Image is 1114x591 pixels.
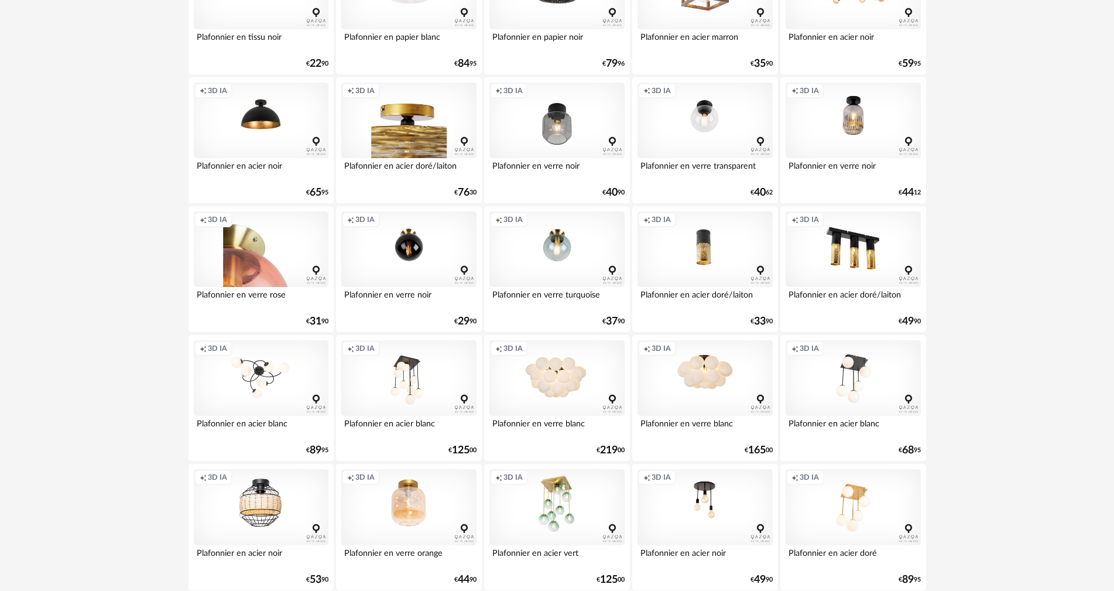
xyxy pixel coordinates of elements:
[754,189,766,197] span: 40
[750,189,773,197] div: € 62
[637,416,772,439] div: Plafonnier en verre blanc
[606,60,618,68] span: 79
[454,60,477,68] div: € 95
[355,473,375,482] span: 3D IA
[800,86,819,95] span: 3D IA
[489,287,624,310] div: Plafonnier en verre turquoise
[902,317,914,326] span: 49
[600,576,618,584] span: 125
[200,215,207,224] span: Creation icon
[754,60,766,68] span: 35
[310,576,321,584] span: 53
[458,189,469,197] span: 76
[306,189,328,197] div: € 95
[208,215,227,224] span: 3D IA
[597,446,625,455] div: € 00
[600,446,618,455] span: 219
[503,344,523,353] span: 3D IA
[899,446,921,455] div: € 95
[632,206,777,333] a: Creation icon 3D IA Plafonnier en acier doré/laiton €3390
[902,189,914,197] span: 44
[188,77,334,204] a: Creation icon 3D IA Plafonnier en acier noir €6595
[336,464,481,590] a: Creation icon 3D IA Plafonnier en verre orange €4490
[637,287,772,310] div: Plafonnier en acier doré/laiton
[489,158,624,182] div: Plafonnier en verre noir
[194,287,328,310] div: Plafonnier en verre rose
[355,215,375,224] span: 3D IA
[355,344,375,353] span: 3D IA
[602,189,625,197] div: € 90
[745,446,773,455] div: € 00
[200,473,207,482] span: Creation icon
[306,60,328,68] div: € 90
[489,545,624,569] div: Plafonnier en acier vert
[489,29,624,53] div: Plafonnier en papier noir
[637,158,772,182] div: Plafonnier en verre transparent
[786,29,920,53] div: Plafonnier en acier noir
[652,215,671,224] span: 3D IA
[791,215,798,224] span: Creation icon
[637,29,772,53] div: Plafonnier en acier marron
[902,60,914,68] span: 59
[606,317,618,326] span: 37
[310,317,321,326] span: 31
[750,317,773,326] div: € 90
[602,60,625,68] div: € 96
[341,158,476,182] div: Plafonnier en acier doré/laiton
[786,416,920,439] div: Plafonnier en acier blanc
[208,344,227,353] span: 3D IA
[495,344,502,353] span: Creation icon
[194,29,328,53] div: Plafonnier en tissu noir
[748,446,766,455] span: 165
[643,344,650,353] span: Creation icon
[347,344,354,353] span: Creation icon
[194,158,328,182] div: Plafonnier en acier noir
[484,206,629,333] a: Creation icon 3D IA Plafonnier en verre turquoise €3790
[188,464,334,590] a: Creation icon 3D IA Plafonnier en acier noir €5390
[194,416,328,439] div: Plafonnier en acier blanc
[484,335,629,462] a: Creation icon 3D IA Plafonnier en verre blanc €21900
[780,206,926,333] a: Creation icon 3D IA Plafonnier en acier doré/laiton €4990
[341,29,476,53] div: Plafonnier en papier blanc
[495,215,502,224] span: Creation icon
[188,335,334,462] a: Creation icon 3D IA Plafonnier en acier blanc €8995
[643,215,650,224] span: Creation icon
[637,545,772,569] div: Plafonnier en acier noir
[454,317,477,326] div: € 90
[448,446,477,455] div: € 00
[306,576,328,584] div: € 90
[800,215,819,224] span: 3D IA
[632,335,777,462] a: Creation icon 3D IA Plafonnier en verre blanc €16500
[902,446,914,455] span: 68
[902,576,914,584] span: 89
[791,344,798,353] span: Creation icon
[652,473,671,482] span: 3D IA
[780,464,926,590] a: Creation icon 3D IA Plafonnier en acier doré €8995
[503,473,523,482] span: 3D IA
[336,77,481,204] a: Creation icon 3D IA Plafonnier en acier doré/laiton €7630
[899,317,921,326] div: € 90
[791,86,798,95] span: Creation icon
[458,576,469,584] span: 44
[200,86,207,95] span: Creation icon
[495,86,502,95] span: Creation icon
[489,416,624,439] div: Plafonnier en verre blanc
[310,60,321,68] span: 22
[786,287,920,310] div: Plafonnier en acier doré/laiton
[503,215,523,224] span: 3D IA
[754,576,766,584] span: 49
[306,317,328,326] div: € 90
[347,473,354,482] span: Creation icon
[306,446,328,455] div: € 95
[786,158,920,182] div: Plafonnier en verre noir
[652,86,671,95] span: 3D IA
[341,545,476,569] div: Plafonnier en verre orange
[188,206,334,333] a: Creation icon 3D IA Plafonnier en verre rose €3190
[484,77,629,204] a: Creation icon 3D IA Plafonnier en verre noir €4090
[643,473,650,482] span: Creation icon
[194,545,328,569] div: Plafonnier en acier noir
[341,287,476,310] div: Plafonnier en verre noir
[652,344,671,353] span: 3D IA
[786,545,920,569] div: Plafonnier en acier doré
[602,317,625,326] div: € 90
